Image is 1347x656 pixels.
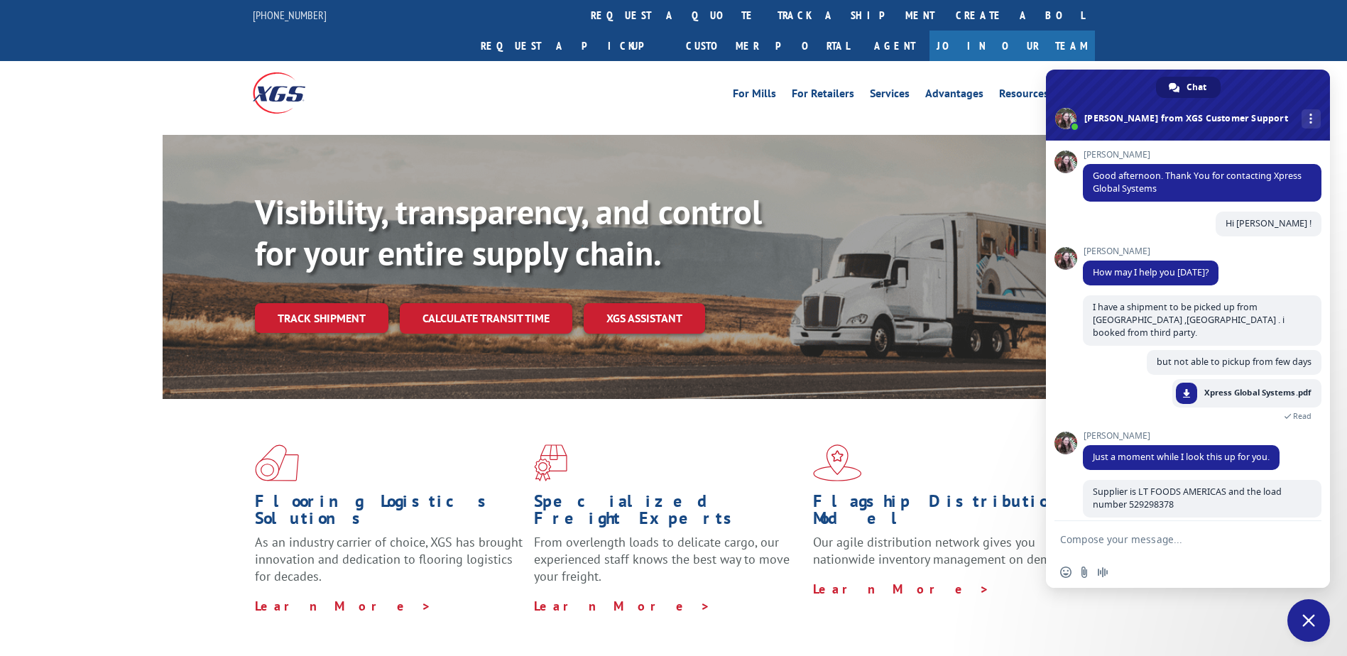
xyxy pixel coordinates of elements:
span: As an industry carrier of choice, XGS has brought innovation and dedication to flooring logistics... [255,534,523,584]
span: [PERSON_NAME] [1083,246,1218,256]
a: Services [870,88,910,104]
span: Insert an emoji [1060,567,1071,578]
span: Xpress Global Systems.pdf [1204,386,1311,399]
img: xgs-icon-total-supply-chain-intelligence-red [255,444,299,481]
a: Calculate transit time [400,303,572,334]
span: Our agile distribution network gives you nationwide inventory management on demand. [813,534,1074,567]
span: Chat [1187,77,1206,98]
span: Read [1293,411,1311,421]
span: Audio message [1097,567,1108,578]
div: More channels [1302,109,1321,129]
div: Chat [1156,77,1221,98]
a: Learn More > [255,598,432,614]
h1: Specialized Freight Experts [534,493,802,534]
a: Request a pickup [470,31,675,61]
div: Close chat [1287,599,1330,642]
span: but not able to pickup from few days [1157,356,1311,368]
a: Agent [860,31,929,61]
img: xgs-icon-focused-on-flooring-red [534,444,567,481]
span: Good afternoon. Thank You for contacting Xpress Global Systems [1093,170,1302,195]
textarea: Compose your message... [1060,533,1285,546]
a: Customer Portal [675,31,860,61]
a: Advantages [925,88,983,104]
a: [PHONE_NUMBER] [253,8,327,22]
h1: Flagship Distribution Model [813,493,1081,534]
a: For Mills [733,88,776,104]
span: [PERSON_NAME] [1083,431,1280,441]
span: Send a file [1079,567,1090,578]
a: Resources [999,88,1049,104]
img: xgs-icon-flagship-distribution-model-red [813,444,862,481]
a: Learn More > [813,581,990,597]
span: Supplier is LT FOODS AMERICAS and the load number 529298378 [1093,486,1282,510]
b: Visibility, transparency, and control for your entire supply chain. [255,190,762,275]
span: Just a moment while I look this up for you. [1093,451,1270,463]
span: I have a shipment to be picked up from [GEOGRAPHIC_DATA] ,[GEOGRAPHIC_DATA] . i booked from third... [1093,301,1285,339]
a: Join Our Team [929,31,1095,61]
p: From overlength loads to delicate cargo, our experienced staff knows the best way to move your fr... [534,534,802,597]
a: For Retailers [792,88,854,104]
a: XGS ASSISTANT [584,303,705,334]
h1: Flooring Logistics Solutions [255,493,523,534]
span: [PERSON_NAME] [1083,150,1321,160]
span: Hi [PERSON_NAME] ! [1226,217,1311,229]
a: Track shipment [255,303,388,333]
a: Learn More > [534,598,711,614]
span: How may I help you [DATE]? [1093,266,1209,278]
